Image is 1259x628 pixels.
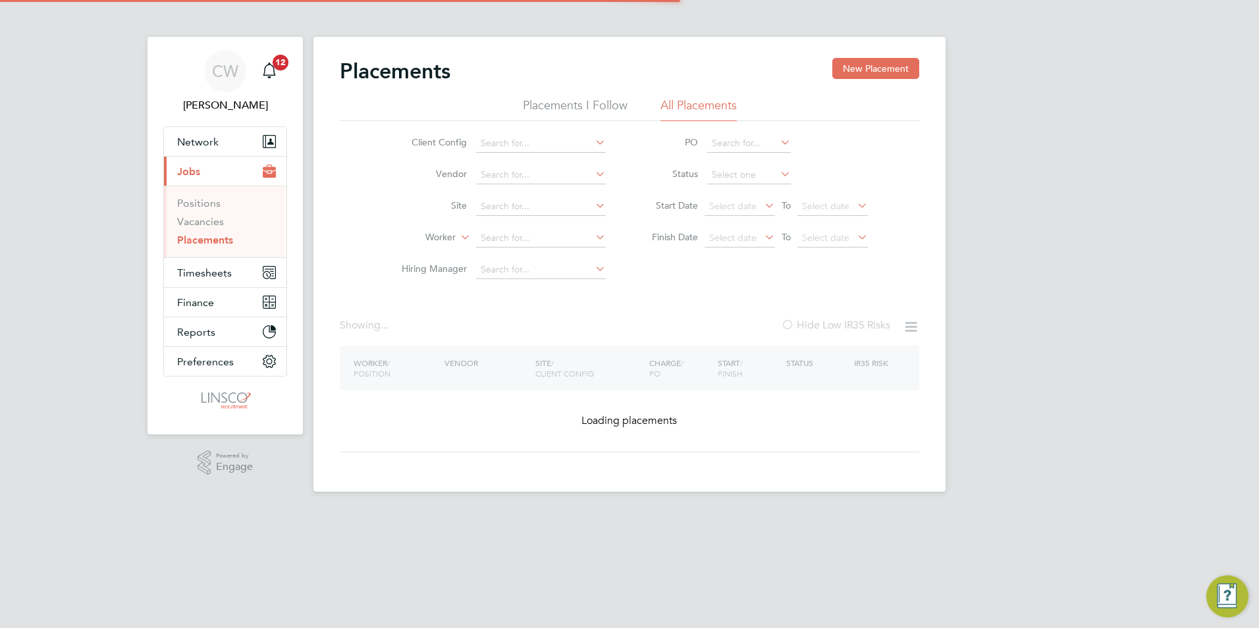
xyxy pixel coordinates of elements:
[778,228,795,246] span: To
[198,450,254,475] a: Powered byEngage
[177,136,219,148] span: Network
[164,186,286,257] div: Jobs
[660,97,737,121] li: All Placements
[639,199,698,211] label: Start Date
[781,319,890,332] label: Hide Low IR35 Risks
[381,319,388,332] span: ...
[709,232,757,244] span: Select date
[476,134,606,153] input: Search for...
[340,58,450,84] h2: Placements
[164,258,286,287] button: Timesheets
[177,215,224,228] a: Vacancies
[802,232,849,244] span: Select date
[639,168,698,180] label: Status
[391,199,467,211] label: Site
[778,197,795,214] span: To
[212,63,238,80] span: CW
[177,234,233,246] a: Placements
[164,317,286,346] button: Reports
[164,127,286,156] button: Network
[198,390,252,411] img: linsco-logo-retina.png
[707,134,791,153] input: Search for...
[639,231,698,243] label: Finish Date
[832,58,919,79] button: New Placement
[177,296,214,309] span: Finance
[256,50,282,92] a: 12
[177,197,221,209] a: Positions
[177,355,234,368] span: Preferences
[164,157,286,186] button: Jobs
[164,347,286,376] button: Preferences
[164,288,286,317] button: Finance
[177,326,215,338] span: Reports
[216,461,253,473] span: Engage
[476,166,606,184] input: Search for...
[391,136,467,148] label: Client Config
[476,197,606,216] input: Search for...
[391,263,467,275] label: Hiring Manager
[340,319,391,332] div: Showing
[380,231,456,244] label: Worker
[639,136,698,148] label: PO
[709,200,757,212] span: Select date
[163,97,287,113] span: Chloe Whittall
[177,267,232,279] span: Timesheets
[1206,575,1248,617] button: Engage Resource Center
[147,37,303,434] nav: Main navigation
[391,168,467,180] label: Vendor
[163,390,287,411] a: Go to home page
[216,450,253,461] span: Powered by
[163,50,287,113] a: CW[PERSON_NAME]
[523,97,628,121] li: Placements I Follow
[476,229,606,248] input: Search for...
[273,55,288,70] span: 12
[802,200,849,212] span: Select date
[707,166,791,184] input: Select one
[476,261,606,279] input: Search for...
[177,165,200,178] span: Jobs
